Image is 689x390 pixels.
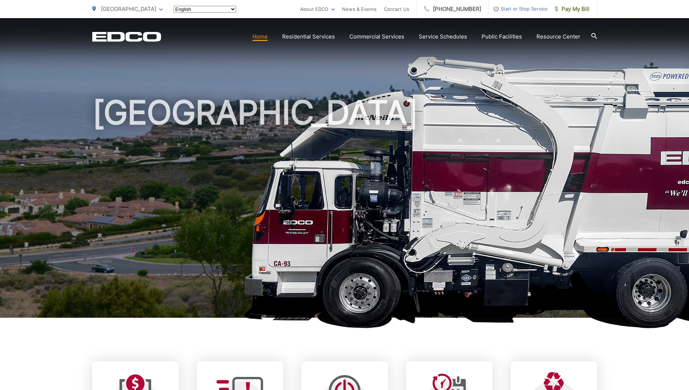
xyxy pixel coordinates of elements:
[419,32,467,41] a: Service Schedules
[555,5,589,13] span: Pay My Bill
[101,5,156,12] span: [GEOGRAPHIC_DATA]
[92,94,597,324] h1: [GEOGRAPHIC_DATA]
[482,32,522,41] a: Public Facilities
[342,5,377,13] a: News & Events
[252,32,268,41] a: Home
[174,6,236,13] select: Select a language
[92,32,161,42] a: EDCD logo. Return to the homepage.
[282,32,335,41] a: Residential Services
[349,32,404,41] a: Commercial Services
[384,5,409,13] a: Contact Us
[536,32,580,41] a: Resource Center
[300,5,335,13] a: About EDCO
